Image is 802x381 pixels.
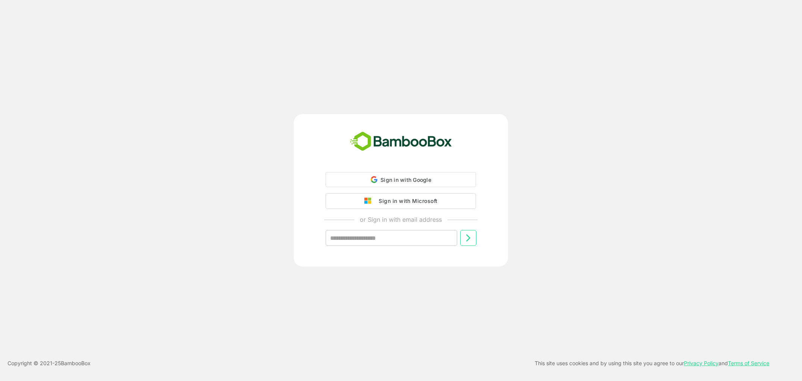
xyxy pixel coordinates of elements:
[326,172,476,187] div: Sign in with Google
[364,198,375,204] img: google
[375,196,437,206] div: Sign in with Microsoft
[684,360,719,366] a: Privacy Policy
[360,215,442,224] p: or Sign in with email address
[8,359,91,368] p: Copyright © 2021- 25 BambooBox
[346,129,456,154] img: bamboobox
[535,359,769,368] p: This site uses cookies and by using this site you agree to our and
[728,360,769,366] a: Terms of Service
[326,193,476,209] button: Sign in with Microsoft
[381,177,431,183] span: Sign in with Google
